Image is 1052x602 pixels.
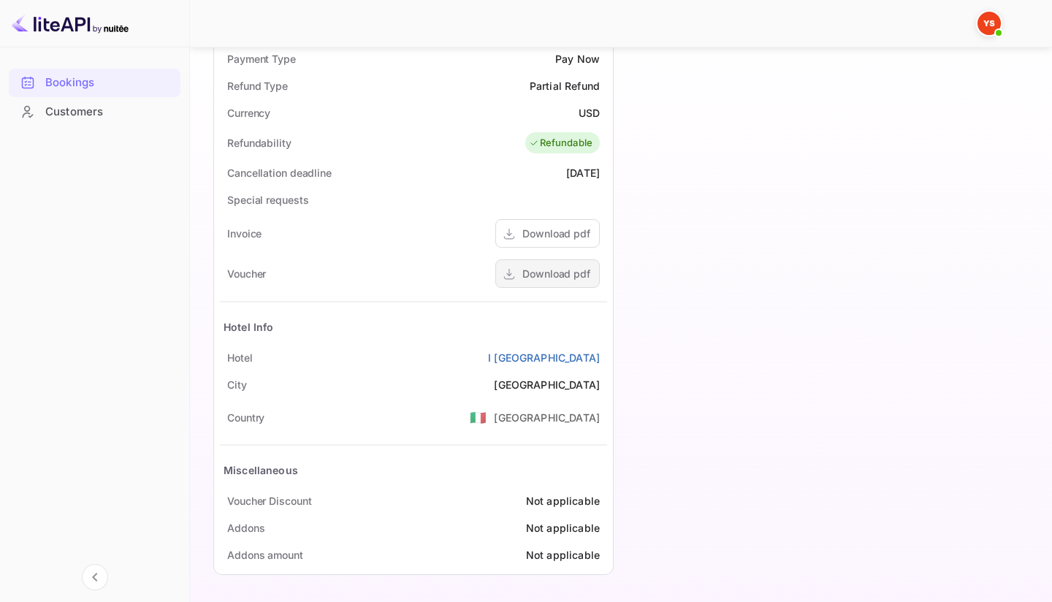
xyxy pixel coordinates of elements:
[977,12,1001,35] img: Yandex Support
[566,165,600,180] div: [DATE]
[526,520,600,536] div: Not applicable
[494,377,600,392] div: [GEOGRAPHIC_DATA]
[470,404,487,430] span: United States
[522,266,590,281] div: Download pdf
[526,493,600,508] div: Not applicable
[488,350,600,365] a: I [GEOGRAPHIC_DATA]
[227,520,264,536] div: Addons
[9,98,180,126] div: Customers
[9,69,180,97] div: Bookings
[227,547,303,563] div: Addons amount
[555,51,600,66] div: Pay Now
[227,377,247,392] div: City
[530,78,600,94] div: Partial Refund
[227,78,288,94] div: Refund Type
[12,12,129,35] img: LiteAPI logo
[224,462,298,478] div: Miscellaneous
[227,350,253,365] div: Hotel
[82,564,108,590] button: Collapse navigation
[224,319,274,335] div: Hotel Info
[494,410,600,425] div: [GEOGRAPHIC_DATA]
[227,51,296,66] div: Payment Type
[227,493,311,508] div: Voucher Discount
[227,410,264,425] div: Country
[579,105,600,121] div: USD
[227,226,262,241] div: Invoice
[227,105,270,121] div: Currency
[227,266,266,281] div: Voucher
[529,136,593,150] div: Refundable
[227,165,332,180] div: Cancellation deadline
[526,547,600,563] div: Not applicable
[9,69,180,96] a: Bookings
[227,192,308,207] div: Special requests
[9,98,180,125] a: Customers
[522,226,590,241] div: Download pdf
[45,104,173,121] div: Customers
[45,75,173,91] div: Bookings
[227,135,291,150] div: Refundability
